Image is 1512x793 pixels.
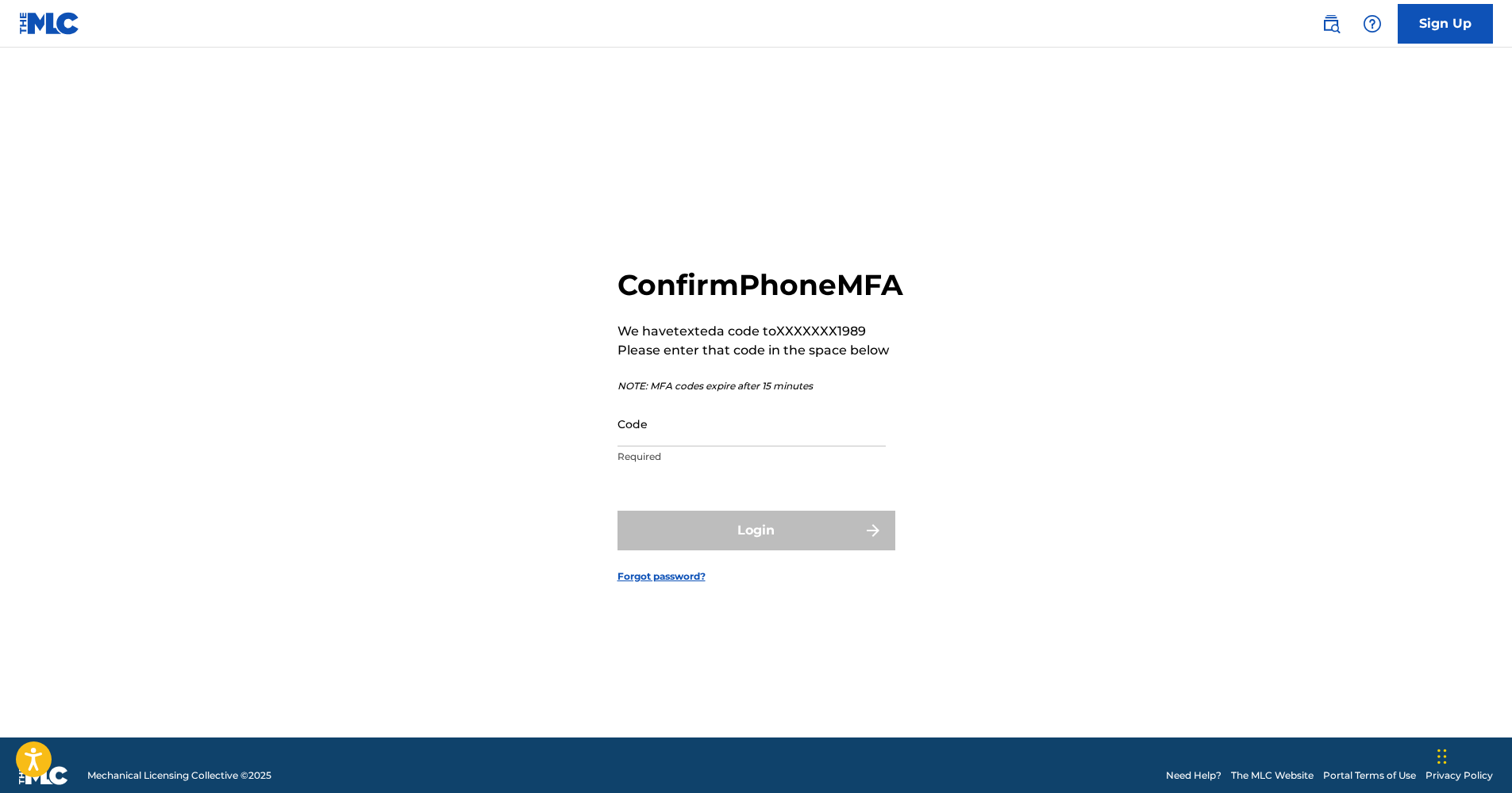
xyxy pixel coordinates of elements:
a: The MLC Website [1231,768,1314,783]
img: search [1322,14,1341,33]
h2: Confirm Phone MFA [617,267,903,303]
a: Portal Terms of Use [1323,768,1416,783]
img: logo [19,766,68,785]
a: Public Search [1315,8,1347,40]
a: Forgot password? [617,569,706,584]
div: Help [1356,8,1388,40]
img: help [1363,14,1382,33]
div: Drag [1437,733,1447,780]
p: Required [617,450,886,464]
a: Privacy Policy [1425,768,1493,783]
iframe: Chat Widget [1433,717,1512,793]
img: MLC Logo [19,12,80,35]
p: NOTE: MFA codes expire after 15 minutes [617,379,903,393]
a: Sign Up [1398,4,1493,44]
a: Need Help? [1166,768,1222,783]
p: We have texted a code to XXXXXXX1989 [617,322,903,341]
span: Mechanical Licensing Collective © 2025 [87,768,271,783]
p: Please enter that code in the space below [617,341,903,360]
